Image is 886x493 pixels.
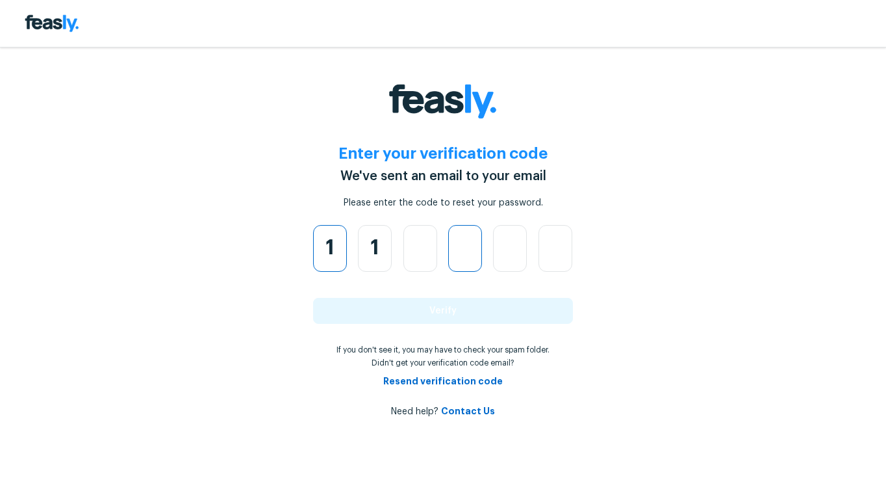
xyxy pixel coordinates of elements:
img: Feasly [381,75,505,127]
p: If you don't see it, you may have to check your spam folder. [313,345,573,355]
div: Need help? [313,405,573,418]
div: We've sent an email to your email [340,167,546,186]
button: Verify [313,298,573,324]
a: Resend verification code [383,377,503,386]
p: Didn't get your verification code email? [313,358,573,368]
img: Feasly [21,10,83,36]
a: Contact Us [441,406,495,416]
h2: Enter your verification code [338,143,548,164]
span: Verify [429,306,457,315]
div: Please enter the code to reset your password. [344,196,543,209]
